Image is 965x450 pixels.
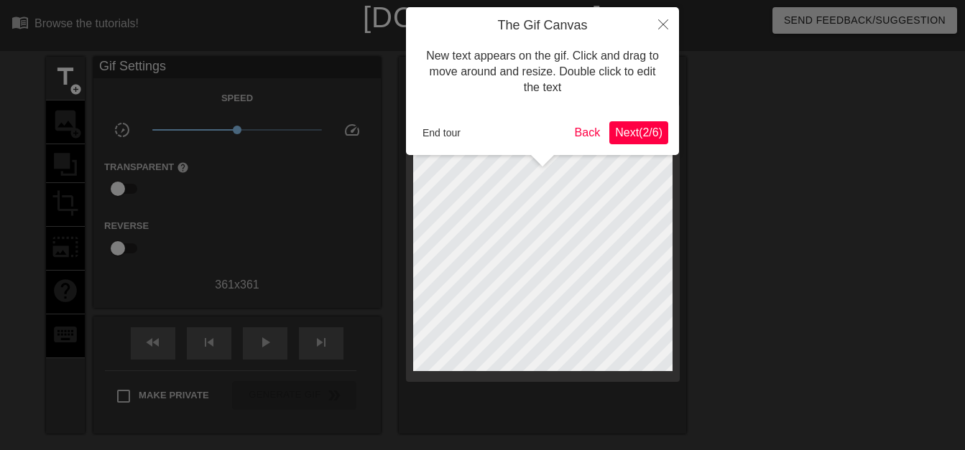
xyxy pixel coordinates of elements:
button: Send Feedback/Suggestion [772,7,957,34]
span: skip_next [313,334,330,351]
div: 361 x 361 [93,276,381,294]
label: Reverse [104,219,149,233]
span: Send Feedback/Suggestion [784,11,946,29]
button: Back [569,121,606,144]
label: Transparent [104,160,189,174]
div: Gif Settings [93,57,381,78]
div: Browse the tutorials! [34,17,139,29]
span: Next ( 2 / 6 ) [615,126,662,139]
h4: The Gif Canvas [417,18,668,34]
a: Browse the tutorials! [11,14,139,36]
span: speed [343,121,361,139]
div: The online gif editor [329,32,702,50]
span: menu_book [11,14,29,31]
span: slow_motion_video [114,121,131,139]
span: fast_rewind [144,334,162,351]
span: title [52,63,79,90]
label: Speed [221,91,253,106]
span: play_arrow [257,334,274,351]
button: End tour [417,122,466,144]
button: Next [609,121,668,144]
span: add_circle [70,83,82,95]
span: skip_previous [200,334,218,351]
span: Make Private [139,388,209,403]
span: help [177,161,189,174]
a: [DOMAIN_NAME] [363,1,602,33]
button: Close [647,7,679,40]
div: New text appears on the gif. Click and drag to move around and resize. Double click to edit the text [417,34,668,111]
